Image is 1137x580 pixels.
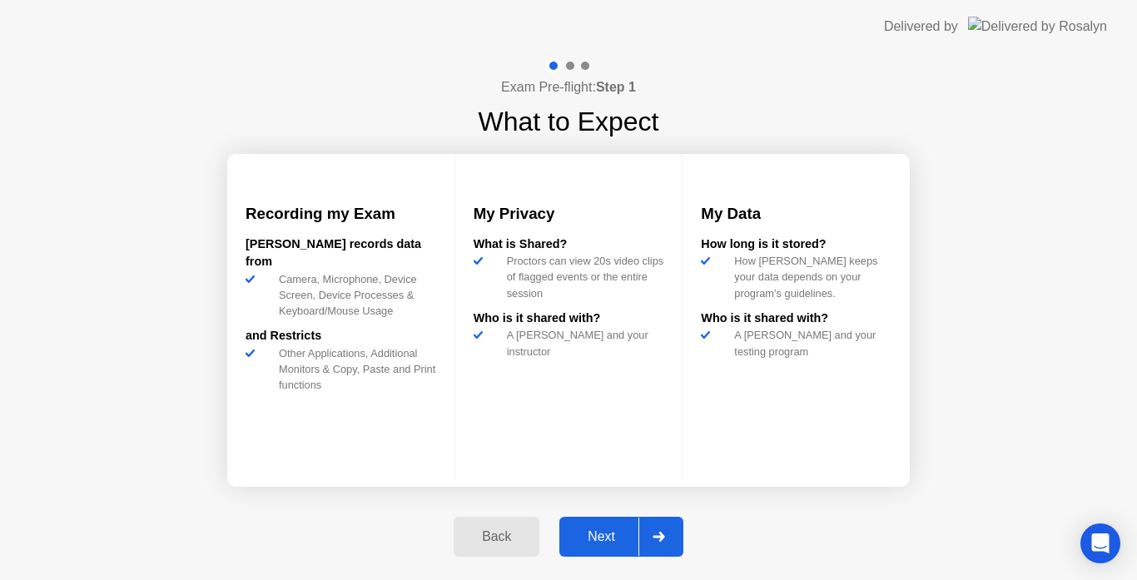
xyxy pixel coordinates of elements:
[246,235,436,271] div: [PERSON_NAME] records data from
[459,529,534,544] div: Back
[701,310,891,328] div: Who is it shared with?
[479,102,659,141] h1: What to Expect
[1080,523,1120,563] div: Open Intercom Messenger
[272,271,436,320] div: Camera, Microphone, Device Screen, Device Processes & Keyboard/Mouse Usage
[559,517,683,557] button: Next
[272,345,436,394] div: Other Applications, Additional Monitors & Copy, Paste and Print functions
[246,327,436,345] div: and Restricts
[596,80,636,94] b: Step 1
[474,202,664,226] h3: My Privacy
[474,310,664,328] div: Who is it shared with?
[564,529,638,544] div: Next
[246,202,436,226] h3: Recording my Exam
[500,327,664,359] div: A [PERSON_NAME] and your instructor
[501,77,636,97] h4: Exam Pre-flight:
[727,327,891,359] div: A [PERSON_NAME] and your testing program
[968,17,1107,36] img: Delivered by Rosalyn
[884,17,958,37] div: Delivered by
[454,517,539,557] button: Back
[474,235,664,254] div: What is Shared?
[701,235,891,254] div: How long is it stored?
[701,202,891,226] h3: My Data
[500,253,664,301] div: Proctors can view 20s video clips of flagged events or the entire session
[727,253,891,301] div: How [PERSON_NAME] keeps your data depends on your program’s guidelines.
